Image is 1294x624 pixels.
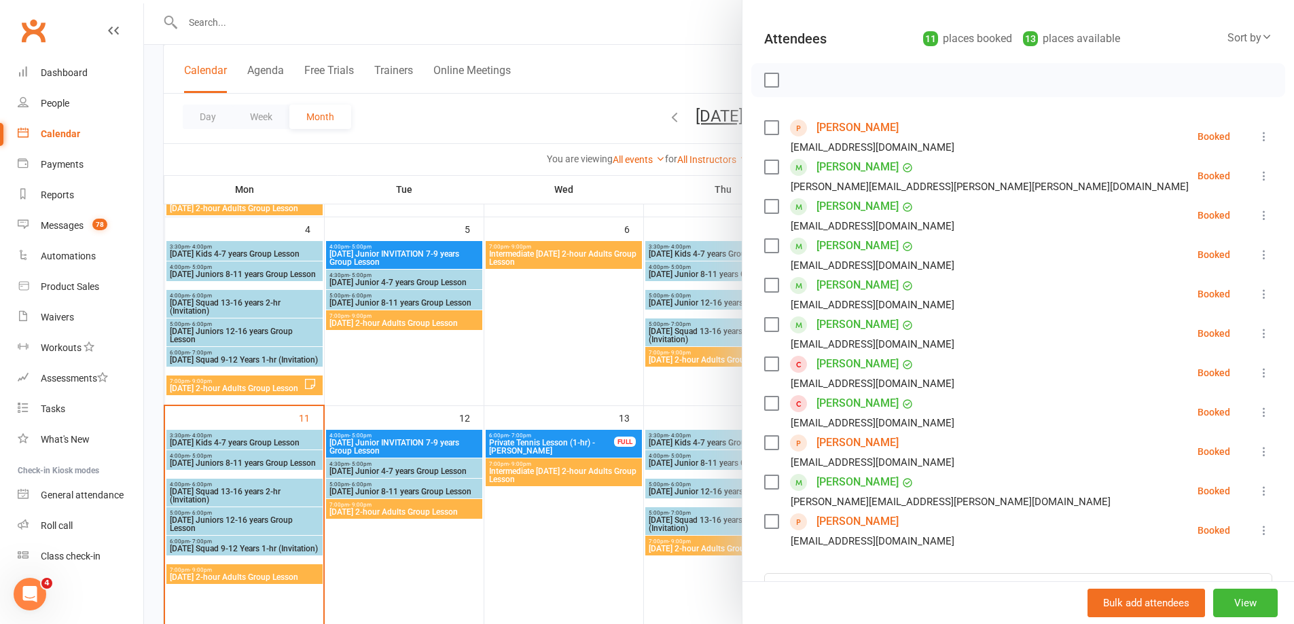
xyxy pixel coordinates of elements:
[1198,250,1230,259] div: Booked
[816,432,899,454] a: [PERSON_NAME]
[18,511,143,541] a: Roll call
[764,29,827,48] div: Attendees
[41,434,90,445] div: What's New
[18,119,143,149] a: Calendar
[18,541,143,572] a: Class kiosk mode
[18,149,143,180] a: Payments
[791,257,954,274] div: [EMAIL_ADDRESS][DOMAIN_NAME]
[41,98,69,109] div: People
[18,210,143,241] a: Messages 78
[791,178,1189,196] div: [PERSON_NAME][EMAIL_ADDRESS][PERSON_NAME][PERSON_NAME][DOMAIN_NAME]
[1198,171,1230,181] div: Booked
[41,220,84,231] div: Messages
[18,302,143,333] a: Waivers
[1088,589,1205,617] button: Bulk add attendees
[18,424,143,455] a: What's New
[1213,589,1278,617] button: View
[816,353,899,375] a: [PERSON_NAME]
[1198,289,1230,299] div: Booked
[18,333,143,363] a: Workouts
[816,235,899,257] a: [PERSON_NAME]
[923,29,1012,48] div: places booked
[791,296,954,314] div: [EMAIL_ADDRESS][DOMAIN_NAME]
[41,578,52,589] span: 4
[1023,31,1038,46] div: 13
[791,139,954,156] div: [EMAIL_ADDRESS][DOMAIN_NAME]
[791,375,954,392] div: [EMAIL_ADDRESS][DOMAIN_NAME]
[18,272,143,302] a: Product Sales
[816,511,899,532] a: [PERSON_NAME]
[1198,368,1230,378] div: Booked
[18,363,143,394] a: Assessments
[1198,329,1230,338] div: Booked
[1023,29,1120,48] div: places available
[791,335,954,353] div: [EMAIL_ADDRESS][DOMAIN_NAME]
[41,403,65,414] div: Tasks
[41,251,96,261] div: Automations
[791,414,954,432] div: [EMAIL_ADDRESS][DOMAIN_NAME]
[41,159,84,170] div: Payments
[41,342,82,353] div: Workouts
[41,520,73,531] div: Roll call
[41,312,74,323] div: Waivers
[18,394,143,424] a: Tasks
[18,480,143,511] a: General attendance kiosk mode
[18,241,143,272] a: Automations
[41,281,99,292] div: Product Sales
[41,490,124,500] div: General attendance
[92,219,107,230] span: 78
[764,573,1272,602] input: Search to add attendees
[41,189,74,200] div: Reports
[816,392,899,414] a: [PERSON_NAME]
[18,180,143,210] a: Reports
[41,551,101,562] div: Class check-in
[791,493,1111,511] div: [PERSON_NAME][EMAIL_ADDRESS][PERSON_NAME][DOMAIN_NAME]
[816,471,899,493] a: [PERSON_NAME]
[1198,210,1230,220] div: Booked
[41,373,108,384] div: Assessments
[791,217,954,235] div: [EMAIL_ADDRESS][DOMAIN_NAME]
[816,156,899,178] a: [PERSON_NAME]
[1198,407,1230,417] div: Booked
[791,454,954,471] div: [EMAIL_ADDRESS][DOMAIN_NAME]
[14,578,46,610] iframe: Intercom live chat
[1198,526,1230,535] div: Booked
[1198,132,1230,141] div: Booked
[1198,447,1230,456] div: Booked
[18,58,143,88] a: Dashboard
[18,88,143,119] a: People
[41,67,88,78] div: Dashboard
[791,532,954,550] div: [EMAIL_ADDRESS][DOMAIN_NAME]
[816,274,899,296] a: [PERSON_NAME]
[16,14,50,48] a: Clubworx
[816,314,899,335] a: [PERSON_NAME]
[1227,29,1272,47] div: Sort by
[816,196,899,217] a: [PERSON_NAME]
[41,128,80,139] div: Calendar
[816,117,899,139] a: [PERSON_NAME]
[1198,486,1230,496] div: Booked
[923,31,938,46] div: 11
